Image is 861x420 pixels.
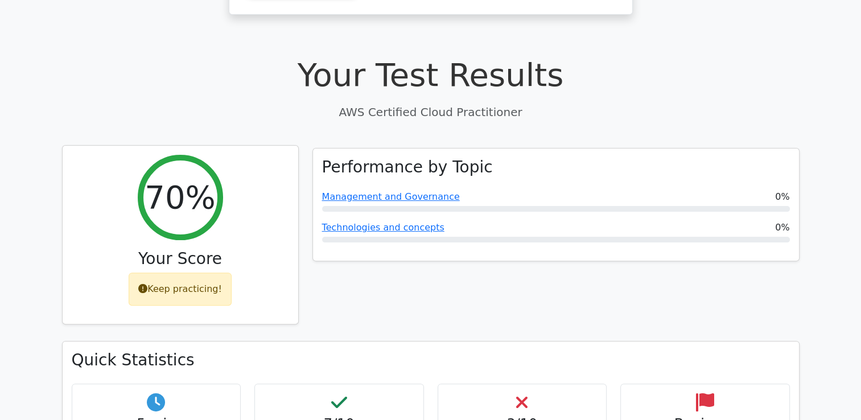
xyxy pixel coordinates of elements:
h2: 70% [145,178,215,216]
span: 0% [775,221,789,234]
span: 0% [775,190,789,204]
h1: Your Test Results [62,56,800,94]
a: Management and Governance [322,191,460,202]
h3: Performance by Topic [322,158,493,177]
h3: Quick Statistics [72,351,790,370]
div: Keep practicing! [129,273,232,306]
p: AWS Certified Cloud Practitioner [62,104,800,121]
h3: Your Score [72,249,289,269]
a: Technologies and concepts [322,222,444,233]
